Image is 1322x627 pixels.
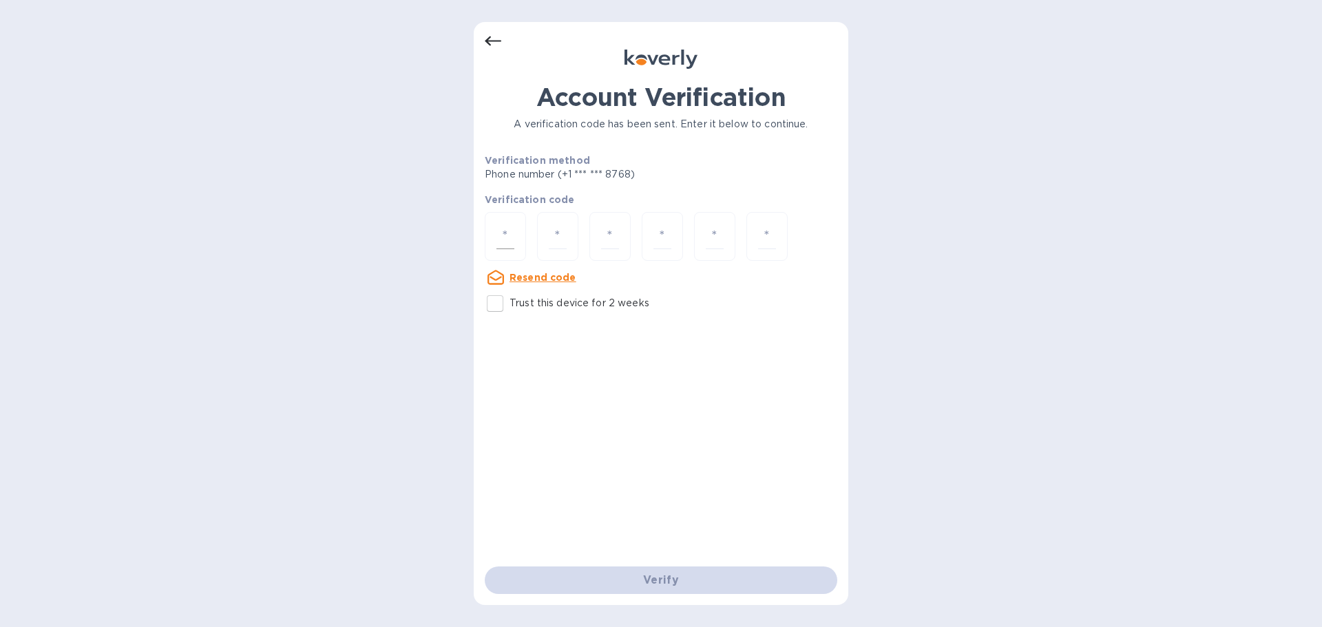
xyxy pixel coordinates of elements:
h1: Account Verification [485,83,837,111]
u: Resend code [510,272,576,283]
b: Verification method [485,155,590,166]
p: Phone number (+1 *** *** 8768) [485,167,740,182]
p: Verification code [485,193,837,206]
p: A verification code has been sent. Enter it below to continue. [485,117,837,131]
p: Trust this device for 2 weeks [510,296,649,310]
